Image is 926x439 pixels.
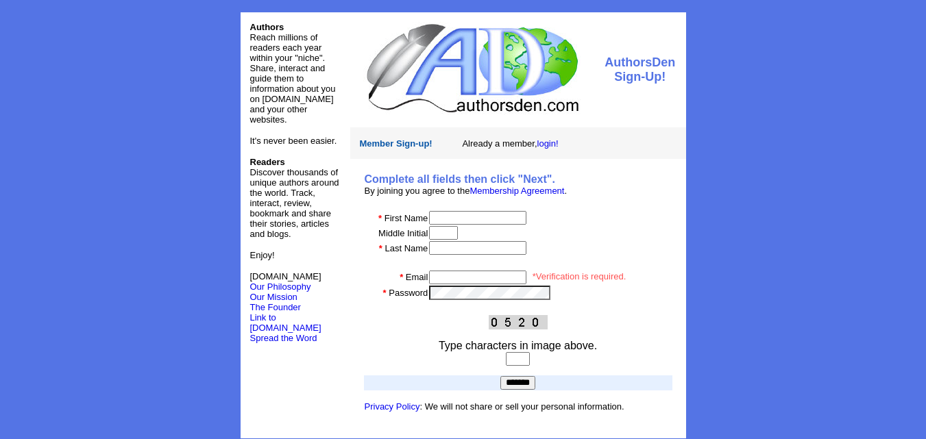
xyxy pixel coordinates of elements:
[605,55,675,84] font: AuthorsDen Sign-Up!
[250,331,317,343] a: Spread the Word
[378,228,428,238] font: Middle Initial
[250,281,311,292] a: Our Philosophy
[470,186,564,196] a: Membership Agreement
[406,272,428,282] font: Email
[385,243,428,253] font: Last Name
[363,22,581,114] img: logo.jpg
[389,288,428,298] font: Password
[439,340,597,351] font: Type characters in image above.
[365,401,624,412] font: : We will not share or sell your personal information.
[537,138,559,149] a: login!
[365,173,555,185] b: Complete all fields then click "Next".
[462,138,558,149] font: Already a member,
[489,315,548,329] img: This Is CAPTCHA Image
[250,302,301,312] a: The Founder
[250,22,284,32] font: Authors
[250,136,337,146] font: It's never been easier.
[360,138,432,149] font: Member Sign-up!
[250,157,339,239] font: Discover thousands of unique authors around the world. Track, interact, review, bookmark and shar...
[385,213,428,223] font: First Name
[365,186,568,196] font: By joining you agree to the .
[250,250,275,260] font: Enjoy!
[250,292,297,302] a: Our Mission
[533,271,626,281] font: *Verification is required.
[250,157,285,167] b: Readers
[250,312,321,333] a: Link to [DOMAIN_NAME]
[250,32,336,125] font: Reach millions of readers each year within your "niche". Share, interact and guide them to inform...
[250,271,321,292] font: [DOMAIN_NAME]
[365,401,420,412] a: Privacy Policy
[250,333,317,343] font: Spread the Word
